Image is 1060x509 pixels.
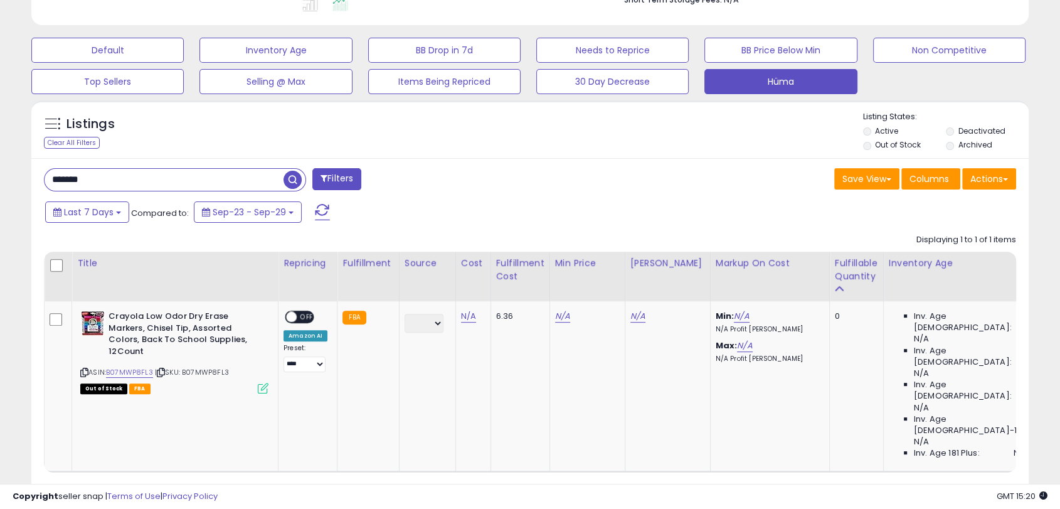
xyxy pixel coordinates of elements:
[914,436,929,447] span: N/A
[13,491,218,503] div: seller snap | |
[297,312,317,323] span: OFF
[64,206,114,218] span: Last 7 Days
[555,257,620,270] div: Min Price
[630,310,645,323] a: N/A
[962,168,1016,190] button: Actions
[914,447,980,459] span: Inv. Age 181 Plus:
[734,310,749,323] a: N/A
[958,139,992,150] label: Archived
[109,311,261,360] b: Crayola Low Odor Dry Erase Markers, Chisel Tip, Assorted Colors, Back To School Supplies, 12Count
[630,257,705,270] div: [PERSON_NAME]
[199,38,352,63] button: Inventory Age
[44,137,100,149] div: Clear All Filters
[958,126,1005,136] label: Deactivated
[914,402,929,414] span: N/A
[716,325,820,334] p: N/A Profit [PERSON_NAME]
[901,168,960,190] button: Columns
[284,344,327,372] div: Preset:
[914,311,1029,333] span: Inv. Age [DEMOGRAPHIC_DATA]:
[342,311,366,324] small: FBA
[80,311,268,392] div: ASIN:
[863,111,1029,123] p: Listing States:
[716,310,734,322] b: Min:
[536,38,689,63] button: Needs to Reprice
[496,257,544,283] div: Fulfillment Cost
[312,168,361,190] button: Filters
[461,257,485,270] div: Cost
[368,69,521,94] button: Items Being Repriced
[13,490,58,502] strong: Copyright
[77,257,273,270] div: Title
[284,330,327,341] div: Amazon AI
[835,257,878,283] div: Fulfillable Quantity
[131,207,189,219] span: Compared to:
[31,38,184,63] button: Default
[704,38,857,63] button: BB Price Below Min
[45,201,129,223] button: Last 7 Days
[461,310,476,323] a: N/A
[342,257,393,270] div: Fulfillment
[496,311,540,322] div: 6.36
[80,311,105,336] img: 51cwfcLmYtL._SL40_.jpg
[916,234,1016,246] div: Displaying 1 to 1 of 1 items
[368,38,521,63] button: BB Drop in 7d
[716,257,824,270] div: Markup on Cost
[555,310,570,323] a: N/A
[873,38,1026,63] button: Non Competitive
[716,340,738,351] b: Max:
[399,252,455,301] th: CSV column name: cust_attr_1_Source
[914,414,1029,436] span: Inv. Age [DEMOGRAPHIC_DATA]-180:
[875,139,921,150] label: Out of Stock
[107,490,161,502] a: Terms of Use
[914,345,1029,368] span: Inv. Age [DEMOGRAPHIC_DATA]:
[1014,447,1029,459] span: N/A
[66,115,115,133] h5: Listings
[405,257,450,270] div: Source
[106,367,153,378] a: B07MWP8FL3
[834,168,899,190] button: Save View
[213,206,286,218] span: Sep-23 - Sep-29
[704,69,857,94] button: Hüma
[997,490,1047,502] span: 2025-10-7 15:20 GMT
[129,383,151,394] span: FBA
[194,201,302,223] button: Sep-23 - Sep-29
[199,69,352,94] button: Selling @ Max
[909,173,949,185] span: Columns
[889,257,1033,270] div: Inventory Age
[737,340,752,352] a: N/A
[835,311,874,322] div: 0
[80,383,127,394] span: All listings that are currently out of stock and unavailable for purchase on Amazon
[914,333,929,345] span: N/A
[536,69,689,94] button: 30 Day Decrease
[31,69,184,94] button: Top Sellers
[875,126,898,136] label: Active
[716,355,820,363] p: N/A Profit [PERSON_NAME]
[284,257,332,270] div: Repricing
[914,379,1029,402] span: Inv. Age [DEMOGRAPHIC_DATA]:
[155,367,229,377] span: | SKU: B07MWP8FL3
[162,490,218,502] a: Privacy Policy
[914,368,929,379] span: N/A
[710,252,829,301] th: The percentage added to the cost of goods (COGS) that forms the calculator for Min & Max prices.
